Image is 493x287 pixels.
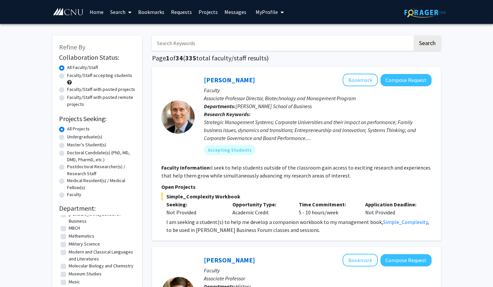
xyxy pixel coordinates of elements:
[380,74,432,86] button: Compose Request to William Donaldson
[166,218,432,234] p: I am seeking a student(s) to help me develop a companion workbook to my management book, , to be ...
[69,241,100,248] label: Military Science
[204,266,432,274] p: Faculty
[256,9,278,15] span: My Profile
[59,204,135,212] h2: Department:
[195,0,221,24] a: Projects
[176,54,183,62] span: 34
[161,183,432,191] p: Open Projects
[168,0,195,24] a: Requests
[107,0,135,24] a: Search
[5,257,28,282] iframe: Chat
[204,111,251,117] b: Research Keywords:
[59,53,135,61] h2: Collaboration Status:
[161,164,431,179] fg-read-more: I seek to help students outside of the classroom gain access to exciting research and experiences...
[166,200,223,208] p: Seeking:
[232,200,289,208] p: Opportunity Type:
[52,8,84,16] img: Christopher Newport University Logo
[69,233,94,240] label: Mathematics
[67,72,132,79] label: Faculty/Staff accepting students
[166,54,170,62] span: 1
[380,254,432,266] button: Compose Request to Jaime Allison
[299,200,355,208] p: Time Commitment:
[67,149,135,163] label: Doctoral Candidate(s) (PhD, MD, DMD, PharmD, etc.)
[67,94,135,108] label: Faculty/Staff with posted remote projects
[69,225,80,232] label: MBCH
[69,211,134,225] label: [PERSON_NAME] School of Business
[161,192,432,200] span: Simple_Complexity Workbook
[69,278,80,285] label: Music
[204,94,432,102] p: Associate Professor Director, Biotechnology and Management Program
[67,177,135,191] label: Medical Resident(s) / Medical Fellow(s)
[204,145,256,155] mat-chip: Accepting Students
[365,200,422,208] p: Application Deadline:
[185,54,196,62] span: 335
[67,64,98,71] label: All Faculty/Staff
[69,249,134,262] label: Modern and Classical Languages and Literatures
[227,200,294,216] div: Academic Credit
[59,115,135,123] h2: Projects Seeking:
[69,270,102,277] label: Museum Studies
[86,0,107,24] a: Home
[294,200,360,216] div: 5 - 10 hours/week
[67,163,135,177] label: Postdoctoral Researcher(s) / Research Staff
[204,103,236,109] b: Departments:
[204,274,432,282] p: Associate Professor
[414,36,441,51] button: Search
[204,76,255,84] a: [PERSON_NAME]
[59,43,85,51] span: Refine By
[69,262,133,269] label: Molecular Biology and Chemistry
[161,164,211,171] b: Faculty Information:
[166,208,223,216] div: Not Provided
[236,103,312,109] span: [PERSON_NAME] School of Business
[152,54,441,62] h1: Page of ( total faculty/staff results)
[67,191,81,198] label: Faculty
[404,7,446,18] img: ForagerOne Logo
[360,200,427,216] div: Not Provided
[204,118,432,142] div: Strategic Management Systems; Corporate Universities and their impact on performance; Family busi...
[343,254,378,266] button: Add Jaime Allison to Bookmarks
[152,36,413,51] input: Search Keywords
[343,74,378,86] button: Add William Donaldson to Bookmarks
[67,125,90,132] label: All Projects
[67,86,135,93] label: Faculty/Staff with posted projects
[204,256,255,264] a: [PERSON_NAME]
[204,86,432,94] p: Faculty
[67,133,102,140] label: Undergraduate(s)
[383,219,428,225] a: Simple_Complexity
[67,141,106,148] label: Master's Student(s)
[221,0,250,24] a: Messages
[135,0,168,24] a: Bookmarks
